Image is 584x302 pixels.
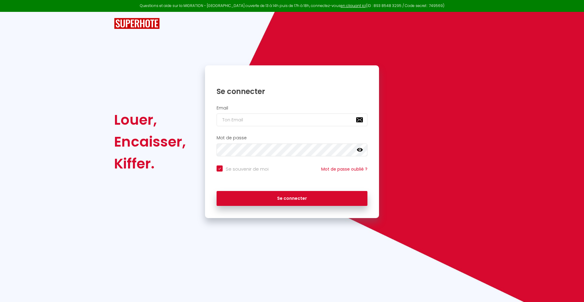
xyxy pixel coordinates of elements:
[217,113,367,126] input: Ton Email
[114,131,186,153] div: Encaisser,
[114,109,186,131] div: Louer,
[217,106,367,111] h2: Email
[114,18,160,29] img: SuperHote logo
[321,166,367,172] a: Mot de passe oublié ?
[217,87,367,96] h1: Se connecter
[114,153,186,175] div: Kiffer.
[217,135,367,141] h2: Mot de passe
[217,191,367,206] button: Se connecter
[341,3,366,8] a: en cliquant ici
